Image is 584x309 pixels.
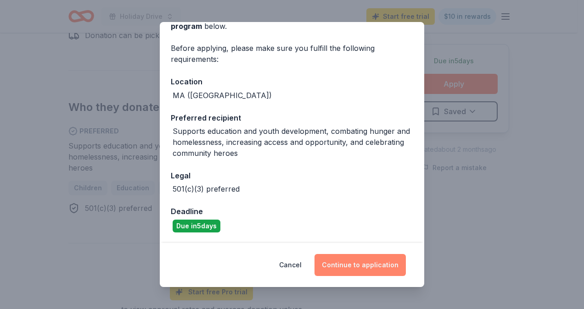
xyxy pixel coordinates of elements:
div: 501(c)(3) preferred [173,183,240,194]
div: Legal [171,170,413,182]
div: Due in 5 days [173,220,220,232]
div: Preferred recipient [171,112,413,124]
button: Cancel [279,254,302,276]
button: Continue to application [314,254,406,276]
div: MA ([GEOGRAPHIC_DATA]) [173,90,272,101]
div: Before applying, please make sure you fulfill the following requirements: [171,43,413,65]
div: Location [171,76,413,88]
div: Deadline [171,205,413,217]
div: Supports education and youth development, combating hunger and homelessness, increasing access an... [173,126,413,159]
